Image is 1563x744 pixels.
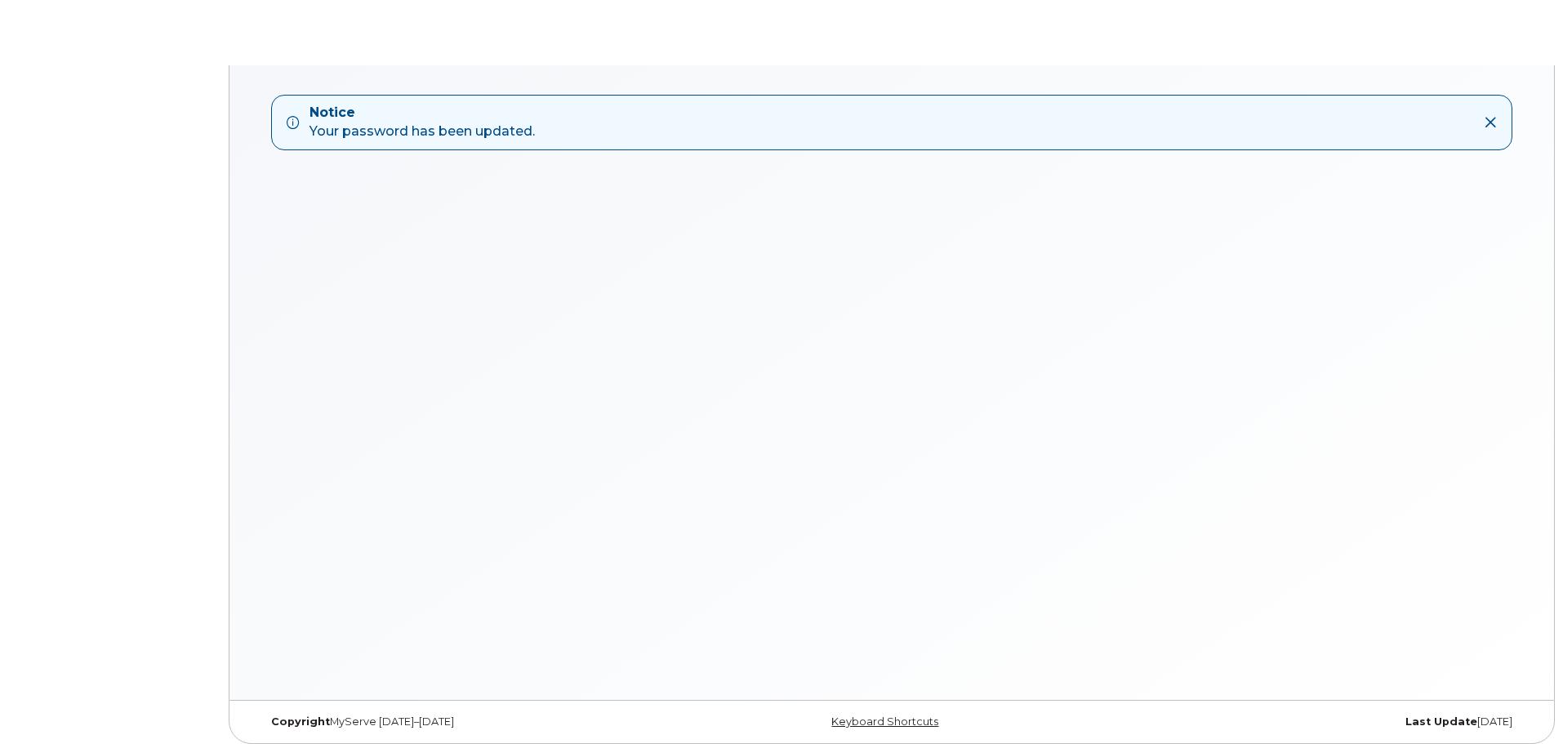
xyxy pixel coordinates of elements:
div: MyServe [DATE]–[DATE] [259,715,681,728]
strong: Copyright [271,715,330,728]
div: Your password has been updated. [309,104,535,141]
a: Keyboard Shortcuts [831,715,938,728]
div: [DATE] [1102,715,1525,728]
strong: Notice [309,104,535,123]
strong: Last Update [1405,715,1477,728]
